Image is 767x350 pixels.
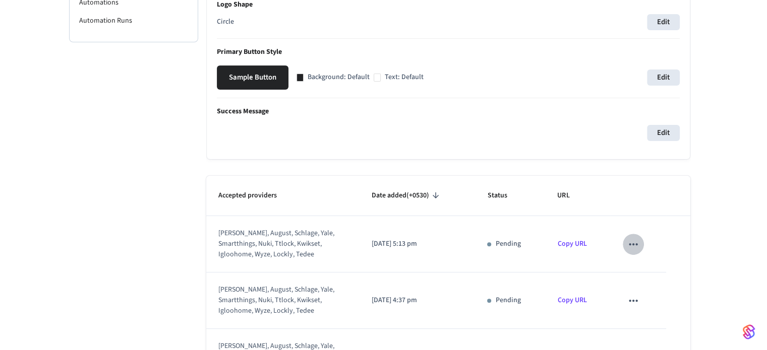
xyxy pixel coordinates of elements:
[647,125,680,141] button: Edit
[217,106,680,117] p: Success Message
[70,12,198,30] li: Automation Runs
[557,295,586,305] a: Copy URL
[557,188,582,203] span: URL
[217,65,288,90] button: Sample Button
[372,239,463,249] p: [DATE] 5:13 pm
[557,239,586,249] a: Copy URL
[372,295,463,306] p: [DATE] 4:37 pm
[218,228,335,260] div: [PERSON_NAME], august, schlage, yale, smartthings, nuki, ttlock, kwikset, igloohome, wyze, lockly...
[647,14,680,30] button: Edit
[217,17,234,27] p: Circle
[647,69,680,86] button: Edit
[487,188,520,203] span: Status
[385,72,424,83] p: Text: Default
[308,72,370,83] p: Background: Default
[218,285,335,316] div: [PERSON_NAME], august, schlage, yale, smartthings, nuki, ttlock, kwikset, igloohome, wyze, lockly...
[495,295,520,306] p: Pending
[217,47,680,57] p: Primary Button Style
[218,188,290,203] span: Accepted providers
[372,188,442,203] span: Date added(+0530)
[743,324,755,340] img: SeamLogoGradient.69752ec5.svg
[495,239,520,249] p: Pending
